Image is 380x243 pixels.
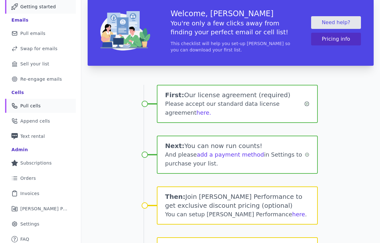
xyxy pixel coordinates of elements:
span: Subscriptions [20,160,52,166]
span: Text rental [20,133,45,139]
span: Orders [20,175,36,181]
a: add a payment method [197,151,264,158]
a: Re-engage emails [5,72,76,86]
span: Then: [165,193,185,200]
p: This checklist will help you set-up [PERSON_NAME] so you can download your first list. [170,40,291,53]
a: Subscriptions [5,156,76,170]
div: Cells [11,89,24,96]
a: Invoices [5,186,76,200]
a: Need help? [311,16,361,29]
a: Pull cells [5,99,76,113]
h5: You're only a few clicks away from finding your perfect email or cell list! [170,19,291,37]
img: img [100,11,150,50]
span: Settings [20,221,39,227]
span: FAQ [20,236,29,242]
span: First: [165,91,184,99]
a: [PERSON_NAME] Performance [5,202,76,216]
h1: You can now run counts! [165,141,305,150]
div: Please accept our standard data license agreement [165,99,304,117]
a: Orders [5,171,76,185]
div: Admin [11,146,28,153]
span: Append cells [20,118,50,124]
a: Append cells [5,114,76,128]
a: Sell your list [5,57,76,71]
span: Pull cells [20,103,41,109]
span: Getting started [20,3,56,10]
span: Re-engage emails [20,76,62,82]
span: Swap for emails [20,45,57,52]
a: here [292,211,305,218]
div: And please in Settings to purchase your list. [165,150,305,168]
h1: Join [PERSON_NAME] Performance to get exclusive discount pricing (optional) [165,192,310,210]
span: Pull emails [20,30,45,37]
a: Settings [5,217,76,231]
h1: Our license agreement (required) [165,91,304,99]
button: Pricing info [311,33,361,45]
div: You can setup [PERSON_NAME] Performance . [165,210,310,219]
a: Text rental [5,129,76,143]
span: Next: [165,142,184,150]
span: Invoices [20,190,39,197]
span: Sell your list [20,61,49,67]
span: [PERSON_NAME] Performance [20,206,68,212]
a: Swap for emails [5,42,76,56]
h3: Welcome, [PERSON_NAME] [170,9,291,19]
a: Pull emails [5,26,76,40]
div: Emails [11,17,29,23]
